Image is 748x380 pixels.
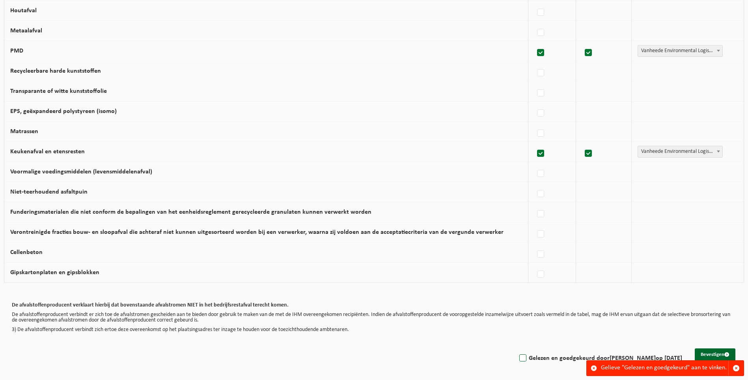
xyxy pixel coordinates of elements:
label: Gelezen en goedgekeurd door op [DATE] [518,352,682,364]
button: Bevestigen [695,348,735,361]
label: Transparante of witte kunststoffolie [10,88,107,94]
label: Keukenafval en etensresten [10,149,85,155]
label: Voormalige voedingsmiddelen (levensmiddelenafval) [10,169,152,175]
span: Vanheede Environmental Logistics [638,45,723,57]
div: Gelieve "Gelezen en goedgekeurd" aan te vinken. [601,361,728,376]
label: PMD [10,48,23,54]
label: Verontreinigde fracties bouw- en sloopafval die achteraf niet kunnen uitgesorteerd worden bij een... [10,229,504,235]
label: Gipskartonplaten en gipsblokken [10,269,99,276]
p: 3) De afvalstoffenproducent verbindt zich ertoe deze overeenkomst op het plaatsingsadres ter inza... [12,327,736,333]
span: Vanheede Environmental Logistics [638,146,722,157]
label: Houtafval [10,8,37,14]
label: EPS, geëxpandeerd polystyreen (isomo) [10,108,117,115]
label: Cellenbeton [10,249,43,256]
label: Funderingsmaterialen die niet conform de bepalingen van het eenheidsreglement gerecycleerde granu... [10,209,371,215]
span: Vanheede Environmental Logistics [638,45,722,56]
strong: [PERSON_NAME] [610,355,656,361]
label: Metaalafval [10,28,42,34]
p: De afvalstoffenproducent verbindt er zich toe de afvalstromen gescheiden aan te bieden door gebru... [12,312,736,323]
label: Matrassen [10,128,38,135]
label: Niet-teerhoudend asfaltpuin [10,189,88,195]
b: De afvalstoffenproducent verklaart hierbij dat bovenstaande afvalstromen NIET in het bedrijfsrest... [12,302,289,308]
label: Recycleerbare harde kunststoffen [10,68,101,74]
